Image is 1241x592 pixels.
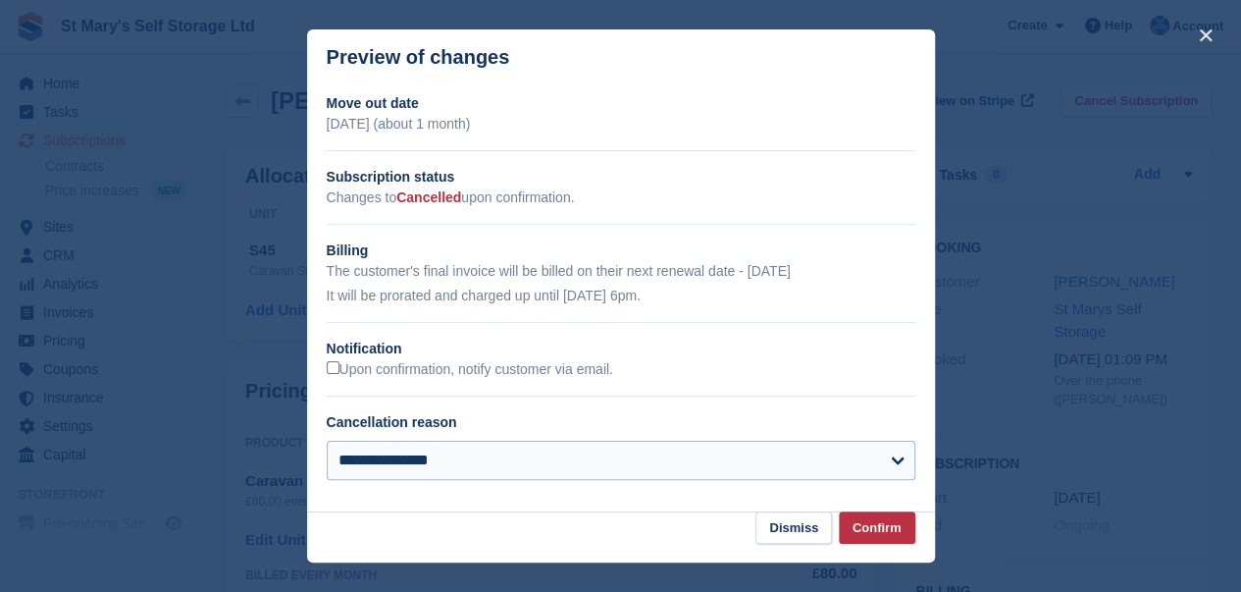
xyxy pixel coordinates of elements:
label: Cancellation reason [327,414,457,430]
button: Confirm [839,511,915,544]
p: Preview of changes [327,46,510,69]
p: Changes to upon confirmation. [327,188,915,208]
button: Dismiss [755,511,832,544]
label: Upon confirmation, notify customer via email. [327,361,613,379]
h2: Billing [327,241,915,261]
button: close [1190,20,1221,51]
h2: Subscription status [327,167,915,188]
h2: Notification [327,339,915,359]
p: The customer's final invoice will be billed on their next renewal date - [DATE] [327,261,915,282]
p: It will be prorated and charged up until [DATE] 6pm. [327,286,915,306]
p: [DATE] (about 1 month) [327,114,915,135]
span: Cancelled [396,189,461,205]
input: Upon confirmation, notify customer via email. [327,361,339,374]
h2: Move out date [327,93,915,114]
